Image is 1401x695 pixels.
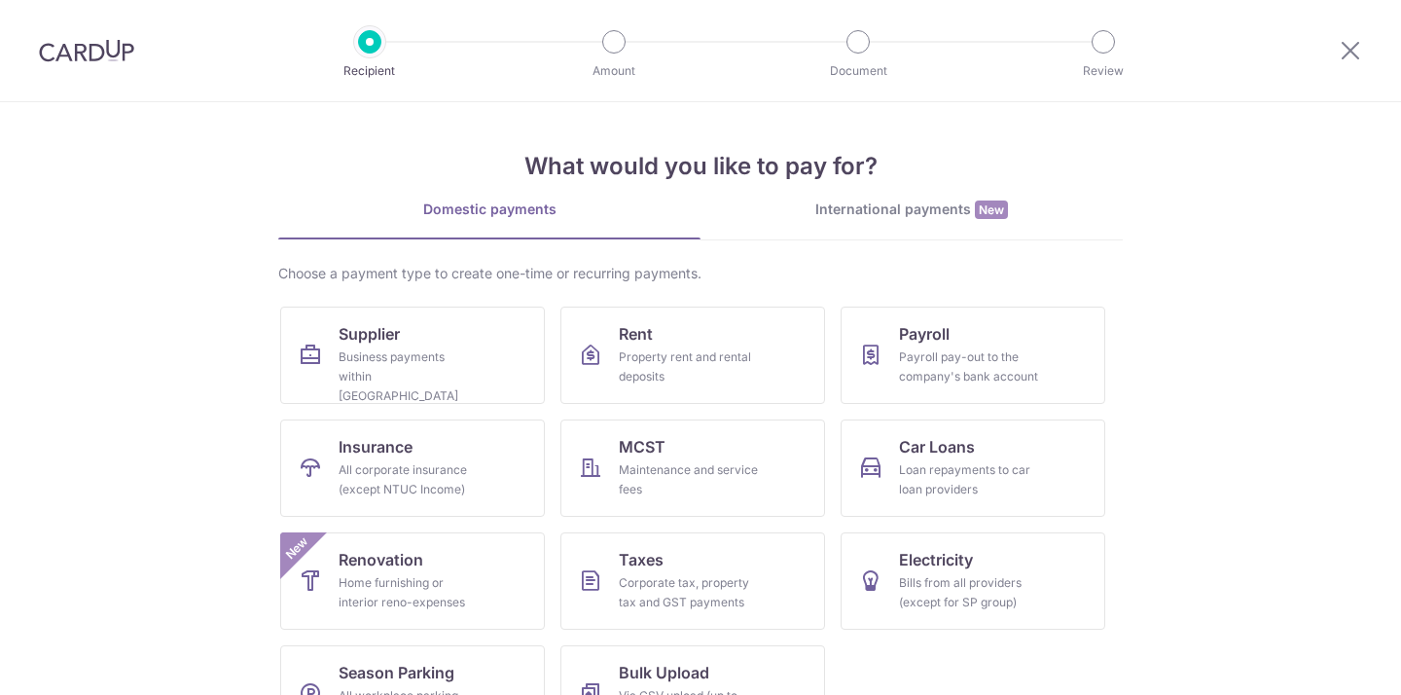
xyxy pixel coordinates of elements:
[278,264,1123,283] div: Choose a payment type to create one-time or recurring payments.
[841,307,1105,404] a: PayrollPayroll pay-out to the company's bank account
[339,322,400,346] span: Supplier
[619,460,759,499] div: Maintenance and service fees
[280,307,545,404] a: SupplierBusiness payments within [GEOGRAPHIC_DATA]
[560,420,825,517] a: MCSTMaintenance and service fees
[560,532,825,630] a: TaxesCorporate tax, property tax and GST payments
[619,347,759,386] div: Property rent and rental deposits
[298,61,442,81] p: Recipient
[899,322,950,346] span: Payroll
[975,201,1008,219] span: New
[786,61,930,81] p: Document
[619,661,709,684] span: Bulk Upload
[899,435,975,458] span: Car Loans
[280,532,545,630] a: RenovationHome furnishing or interior reno-expensesNew
[39,39,134,62] img: CardUp
[339,573,479,612] div: Home furnishing or interior reno-expenses
[339,435,413,458] span: Insurance
[542,61,686,81] p: Amount
[278,200,700,219] div: Domestic payments
[280,420,545,517] a: InsuranceAll corporate insurance (except NTUC Income)
[339,548,423,571] span: Renovation
[899,460,1039,499] div: Loan repayments to car loan providers
[1031,61,1175,81] p: Review
[339,347,479,406] div: Business payments within [GEOGRAPHIC_DATA]
[560,307,825,404] a: RentProperty rent and rental deposits
[899,347,1039,386] div: Payroll pay-out to the company's bank account
[899,548,973,571] span: Electricity
[339,661,454,684] span: Season Parking
[339,460,479,499] div: All corporate insurance (except NTUC Income)
[619,322,653,346] span: Rent
[619,573,759,612] div: Corporate tax, property tax and GST payments
[700,200,1123,220] div: International payments
[841,420,1105,517] a: Car LoansLoan repayments to car loan providers
[841,532,1105,630] a: ElectricityBills from all providers (except for SP group)
[619,435,665,458] span: MCST
[619,548,664,571] span: Taxes
[281,532,313,565] span: New
[278,149,1123,184] h4: What would you like to pay for?
[899,573,1039,612] div: Bills from all providers (except for SP group)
